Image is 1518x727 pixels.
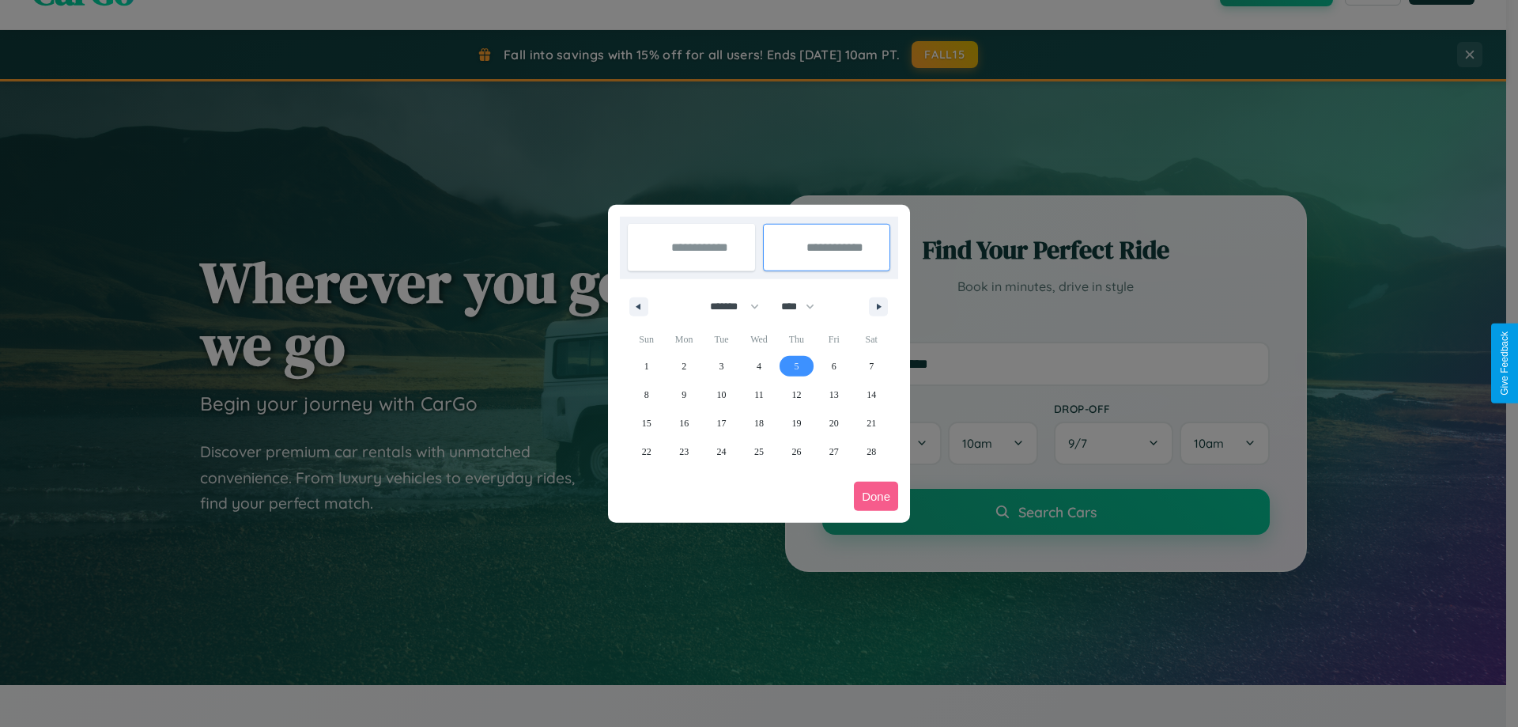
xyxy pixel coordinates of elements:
span: 15 [642,409,651,437]
button: 5 [778,352,815,381]
span: 24 [717,437,727,466]
button: 27 [815,437,852,466]
button: 22 [628,437,665,466]
button: 17 [703,409,740,437]
button: 8 [628,381,665,409]
button: 6 [815,352,852,381]
span: 8 [644,381,649,409]
button: 1 [628,352,665,381]
button: 7 [853,352,890,381]
button: 23 [665,437,702,466]
button: 15 [628,409,665,437]
span: Sun [628,327,665,352]
span: 16 [679,409,689,437]
button: 10 [703,381,740,409]
button: 21 [853,409,890,437]
span: 2 [682,352,686,381]
button: 28 [853,437,890,466]
button: 3 [703,352,740,381]
span: 27 [829,437,839,466]
span: 3 [719,352,724,381]
span: 25 [754,437,764,466]
span: 17 [717,409,727,437]
span: 28 [867,437,876,466]
span: 4 [757,352,761,381]
button: 11 [740,381,777,409]
button: 19 [778,409,815,437]
span: 10 [717,381,727,409]
button: 13 [815,381,852,409]
button: 25 [740,437,777,466]
span: 20 [829,409,839,437]
button: 12 [778,381,815,409]
span: 23 [679,437,689,466]
button: 24 [703,437,740,466]
span: 26 [791,437,801,466]
button: 18 [740,409,777,437]
span: 7 [869,352,874,381]
span: Thu [778,327,815,352]
span: 21 [867,409,876,437]
span: 19 [791,409,801,437]
span: 11 [754,381,764,409]
span: 1 [644,352,649,381]
span: Wed [740,327,777,352]
button: 9 [665,381,702,409]
button: 4 [740,352,777,381]
button: 14 [853,381,890,409]
span: Sat [853,327,890,352]
button: 2 [665,352,702,381]
span: 12 [791,381,801,409]
button: 26 [778,437,815,466]
span: 13 [829,381,839,409]
span: Mon [665,327,702,352]
span: Tue [703,327,740,352]
span: 9 [682,381,686,409]
span: 6 [832,352,836,381]
span: Fri [815,327,852,352]
button: Done [854,482,898,511]
span: 5 [794,352,799,381]
button: 20 [815,409,852,437]
span: 18 [754,409,764,437]
div: Give Feedback [1499,331,1510,396]
span: 14 [867,381,876,409]
button: 16 [665,409,702,437]
span: 22 [642,437,651,466]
